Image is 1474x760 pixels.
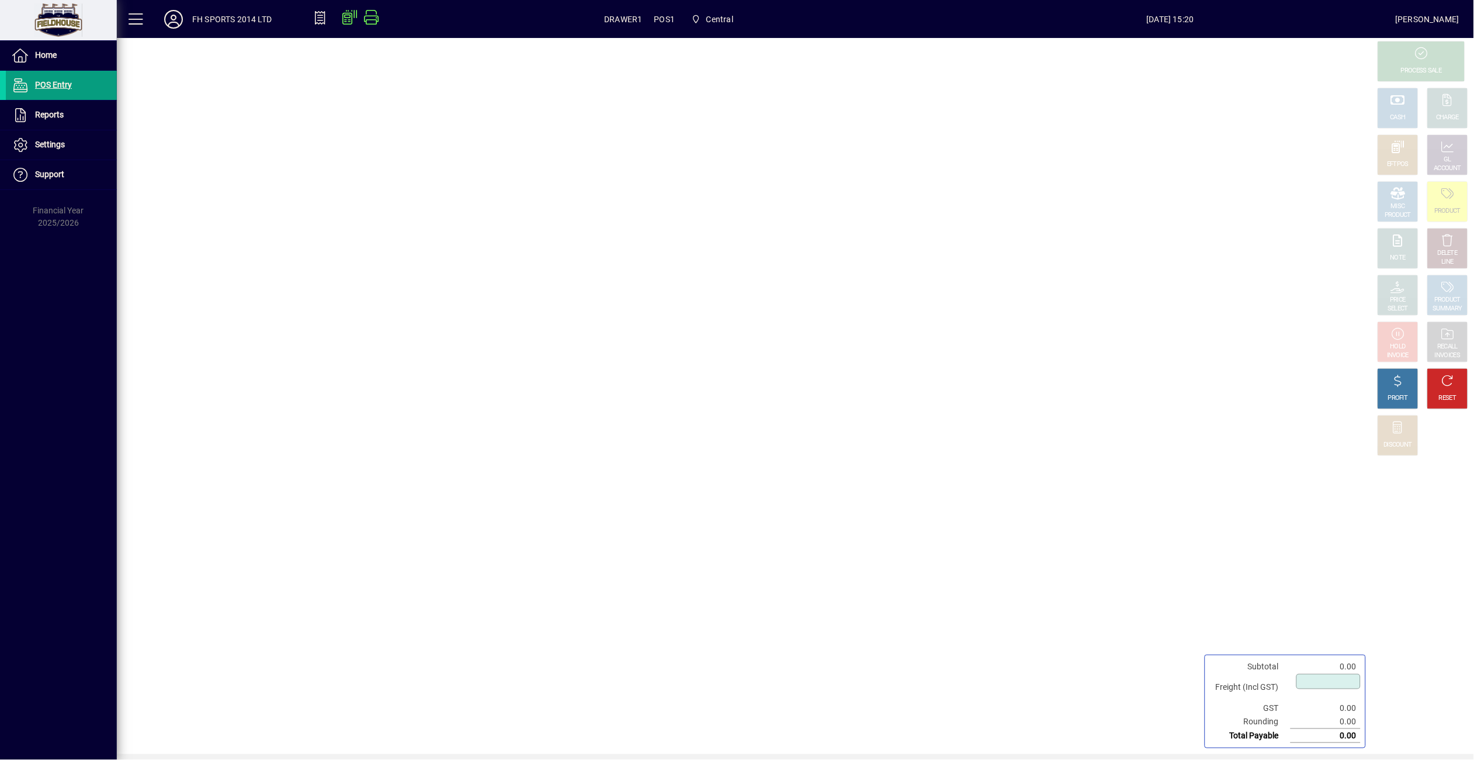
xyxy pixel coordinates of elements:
span: Central [706,10,733,29]
div: RECALL [1438,343,1458,351]
td: Total Payable [1210,729,1291,743]
span: DRAWER1 [604,10,642,29]
div: DISCOUNT [1384,441,1412,450]
div: ACCOUNT [1434,164,1461,173]
td: 0.00 [1291,660,1361,673]
div: PRODUCT [1434,296,1461,305]
a: Support [6,160,117,189]
span: POS1 [654,10,675,29]
span: Support [35,170,64,179]
div: [PERSON_NAME] [1396,10,1459,29]
div: PRODUCT [1434,207,1461,216]
div: CHARGE [1437,113,1459,122]
span: Settings [35,140,65,149]
div: NOTE [1390,254,1406,262]
div: HOLD [1390,343,1406,351]
div: GL [1444,156,1452,164]
div: DELETE [1438,249,1458,258]
a: Home [6,41,117,70]
span: Central [686,9,738,30]
span: Reports [35,110,64,119]
div: SELECT [1388,305,1409,313]
a: Settings [6,130,117,160]
td: Freight (Incl GST) [1210,673,1291,702]
div: EFTPOS [1388,160,1409,169]
button: Profile [155,9,192,30]
div: LINE [1442,258,1454,267]
a: Reports [6,101,117,130]
div: PROCESS SALE [1401,67,1442,75]
div: MISC [1391,202,1405,211]
div: PROFIT [1388,394,1408,403]
td: 0.00 [1291,702,1361,715]
div: CASH [1390,113,1406,122]
div: INVOICE [1387,351,1409,360]
td: Rounding [1210,715,1291,729]
div: INVOICES [1435,351,1460,360]
td: GST [1210,702,1291,715]
td: 0.00 [1291,715,1361,729]
div: FH SPORTS 2014 LTD [192,10,272,29]
td: 0.00 [1291,729,1361,743]
div: RESET [1439,394,1456,403]
div: PRODUCT [1385,211,1411,220]
div: PRICE [1390,296,1406,305]
td: Subtotal [1210,660,1291,673]
span: POS Entry [35,80,72,89]
span: Home [35,50,57,60]
div: SUMMARY [1433,305,1462,313]
span: [DATE] 15:20 [945,10,1396,29]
